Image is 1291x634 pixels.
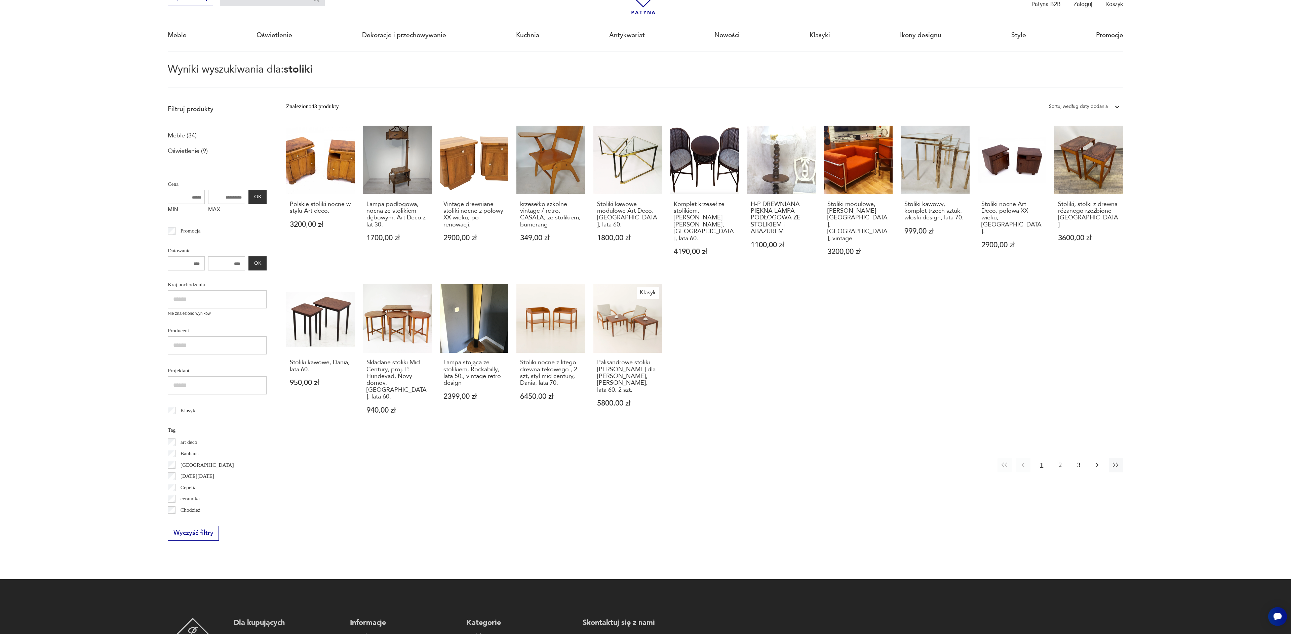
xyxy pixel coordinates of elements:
[597,359,659,393] h3: Palisandrowe stoliki [PERSON_NAME] dla [PERSON_NAME], [PERSON_NAME], lata 60. 2 szt.
[181,449,199,458] p: Bauhaus
[168,366,267,375] p: Projektant
[1071,458,1086,472] button: 3
[181,494,200,503] p: ceramika
[904,201,966,221] h3: Stoliki kawowy, komplet trzech sztuk, włoski design, lata 70.
[1053,458,1067,472] button: 2
[443,359,505,387] h3: Lampa stojąca ze stolikiem, Rockabilly, lata 50., vintage retro design
[181,483,197,492] p: Cepelia
[363,126,432,271] a: Lampa podłogowa, nocna ze stolikiem dębowym, Art Deco z lat 30.Lampa podłogowa, nocna ze stolikie...
[714,20,740,51] a: Nowości
[290,359,351,373] h3: Stoliki kawowe, Dania, lata 60.
[466,618,575,628] p: Kategorie
[674,248,735,255] p: 4190,00 zł
[350,618,458,628] p: Informacje
[583,618,691,628] p: Skontaktuj się z nami
[981,201,1043,235] h3: Stoliki nocne Art Deco, połowa XX wieku, [GEOGRAPHIC_DATA].
[181,517,200,525] p: Ćmielów
[520,201,582,228] h3: krzesełko szkolne vintage / retro, CASALA, ze stolikiem, bumerang
[981,242,1043,249] p: 2900,00 zł
[1054,126,1123,271] a: Stoliki, stołki z drewna różanego rzeźbione PakistanStoliki, stołki z drewna różanego rzeźbione [...
[290,379,351,386] p: 950,00 zł
[363,284,432,429] a: Składane stoliki Mid Century, proj. P. Hundevad, Novy domov, Czechosłowacja, lata 60.Składane sto...
[827,201,889,242] h3: Stoliki modułowe, [PERSON_NAME][GEOGRAPHIC_DATA], [GEOGRAPHIC_DATA], vintage
[1105,0,1123,8] p: Koszyk
[168,20,187,51] a: Meble
[366,235,428,242] p: 1700,00 zł
[443,393,505,400] p: 2399,00 zł
[1058,235,1120,242] p: 3600,00 zł
[366,407,428,414] p: 940,00 zł
[520,235,582,242] p: 349,00 zł
[901,126,970,271] a: Stoliki kawowy, komplet trzech sztuk, włoski design, lata 70.Stoliki kawowy, komplet trzech sztuk...
[286,126,355,271] a: Polskie stoliki nocne w stylu Art deco.Polskie stoliki nocne w stylu Art deco.3200,00 zł
[751,201,812,235] h3: H-P DREWNIANA PIĘKNA LAMPA PODŁOGOWA ZE STOLIKIEM i ABAŻUREM
[366,201,428,228] h3: Lampa podłogowa, nocna ze stolikiem dębowym, Art Deco z lat 30.
[597,201,659,228] h3: Stoliki kawowe modułowe Art Deco, [GEOGRAPHIC_DATA], lata 60.
[168,526,219,541] button: Wyczyść filtry
[1073,0,1092,8] p: Zaloguj
[366,359,428,400] h3: Składane stoliki Mid Century, proj. P. Hundevad, Novy domov, [GEOGRAPHIC_DATA], lata 60.
[168,426,267,434] p: Tag
[747,126,816,271] a: H-P DREWNIANA PIĘKNA LAMPA PODŁOGOWA ZE STOLIKIEM i ABAŻUREMH-P DREWNIANA PIĘKNA LAMPA PODŁOGOWA ...
[440,284,509,429] a: Lampa stojąca ze stolikiem, Rockabilly, lata 50., vintage retro designLampa stojąca ze stolikiem,...
[593,284,662,429] a: KlasykPalisandrowe stoliki Severin Hansen dla Haslev, Dania, lata 60. 2 szt.Palisandrowe stoliki ...
[290,201,351,215] h3: Polskie stoliki nocne w stylu Art deco.
[181,406,195,415] p: Klasyk
[168,246,267,255] p: Datowanie
[1058,201,1120,228] h3: Stoliki, stołki z drewna różanego rzeźbione [GEOGRAPHIC_DATA]
[1268,607,1287,626] iframe: Smartsupp widget button
[520,359,582,387] h3: Stoliki nocne z litego drewna tekowego , 2 szt, styl mid century, Dania, lata 70.
[520,393,582,400] p: 6450,00 zł
[516,284,585,429] a: Stoliki nocne z litego drewna tekowego , 2 szt, styl mid century, Dania, lata 70.Stoliki nocne z ...
[440,126,509,271] a: Vintage drewniane stoliki nocne z połowy XX wieku, po renowacji.Vintage drewniane stoliki nocne z...
[168,280,267,289] p: Kraj pochodzenia
[593,126,662,271] a: Stoliki kawowe modułowe Art Deco, Niemcy, lata 60.Stoliki kawowe modułowe Art Deco, [GEOGRAPHIC_D...
[168,180,267,188] p: Cena
[597,235,659,242] p: 1800,00 zł
[168,204,205,217] label: MIN
[516,126,585,271] a: krzesełko szkolne vintage / retro, CASALA, ze stolikiem, bumerangkrzesełko szkolne vintage / retr...
[168,326,267,335] p: Producent
[443,235,505,242] p: 2900,00 zł
[609,20,645,51] a: Antykwariat
[208,204,245,217] label: MAX
[290,221,351,228] p: 3200,00 zł
[1096,20,1123,51] a: Promocje
[362,20,446,51] a: Dekoracje i przechowywanie
[1031,0,1061,8] p: Patyna B2B
[168,65,1123,88] p: Wyniki wyszukiwania dla:
[824,126,893,271] a: Stoliki modułowe, Cassina G. Frattini, Włochy, vintageStoliki modułowe, [PERSON_NAME][GEOGRAPHIC_...
[286,102,339,111] div: Znaleziono 43 produkty
[827,248,889,255] p: 3200,00 zł
[810,20,830,51] a: Klasyki
[443,201,505,228] h3: Vintage drewniane stoliki nocne z połowy XX wieku, po renowacji.
[516,20,539,51] a: Kuchnia
[181,472,214,480] p: [DATE][DATE]
[234,618,342,628] p: Dla kupujących
[1034,458,1049,472] button: 1
[168,105,267,114] p: Filtruj produkty
[904,228,966,235] p: 999,00 zł
[597,400,659,407] p: 5800,00 zł
[168,130,197,141] a: Meble (34)
[181,438,197,447] p: art deco
[900,20,941,51] a: Ikony designu
[181,226,201,235] p: Promocja
[1011,20,1026,51] a: Style
[168,310,267,317] p: Nie znaleziono wyników
[168,145,208,157] a: Oświetlenie (9)
[286,284,355,429] a: Stoliki kawowe, Dania, lata 60.Stoliki kawowe, Dania, lata 60.950,00 zł
[248,256,267,270] button: OK
[248,190,267,204] button: OK
[670,126,739,271] a: Komplet krzeseł ze stolikiem, J.McGuire, San Francisco, lata 60.Komplet krzeseł ze stolikiem, [PE...
[751,242,812,249] p: 1100,00 zł
[257,20,292,51] a: Oświetlenie
[181,461,234,469] p: [GEOGRAPHIC_DATA]
[978,126,1047,271] a: Stoliki nocne Art Deco, połowa XX wieku, Polska.Stoliki nocne Art Deco, połowa XX wieku, [GEOGRAP...
[284,62,313,76] span: stoliki
[181,506,200,514] p: Chodzież
[674,201,735,242] h3: Komplet krzeseł ze stolikiem, [PERSON_NAME][PERSON_NAME], [GEOGRAPHIC_DATA], lata 60.
[1049,102,1108,111] div: Sortuj według daty dodania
